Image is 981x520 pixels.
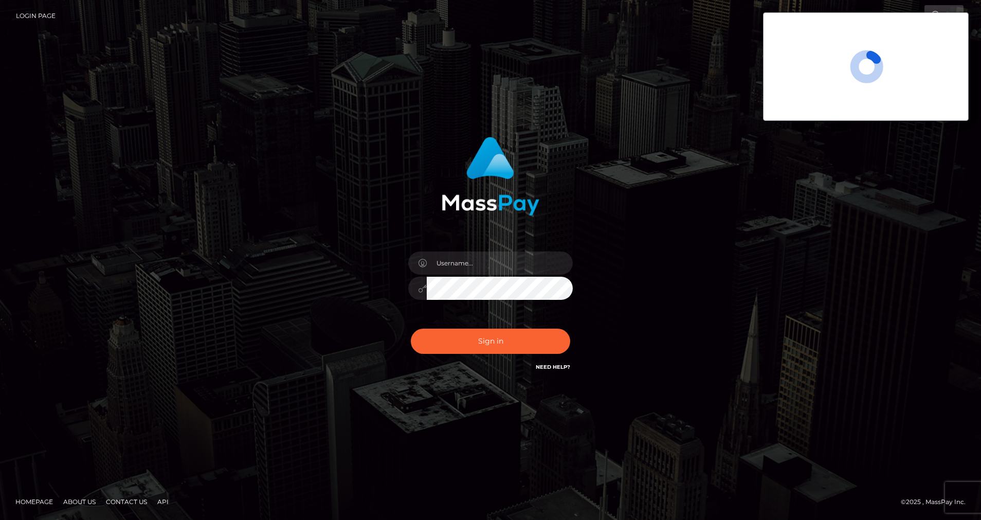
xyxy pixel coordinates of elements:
img: MassPay Login [442,137,539,216]
a: About Us [59,494,100,510]
a: Need Help? [536,364,570,370]
a: Homepage [11,494,57,510]
a: API [153,494,173,510]
div: © 2025 , MassPay Inc. [901,496,973,508]
a: Contact Us [102,494,151,510]
span: Loading [850,50,883,83]
button: Sign in [411,329,570,354]
a: Login [924,5,964,27]
input: Username... [427,252,573,275]
a: Login Page [16,5,56,27]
